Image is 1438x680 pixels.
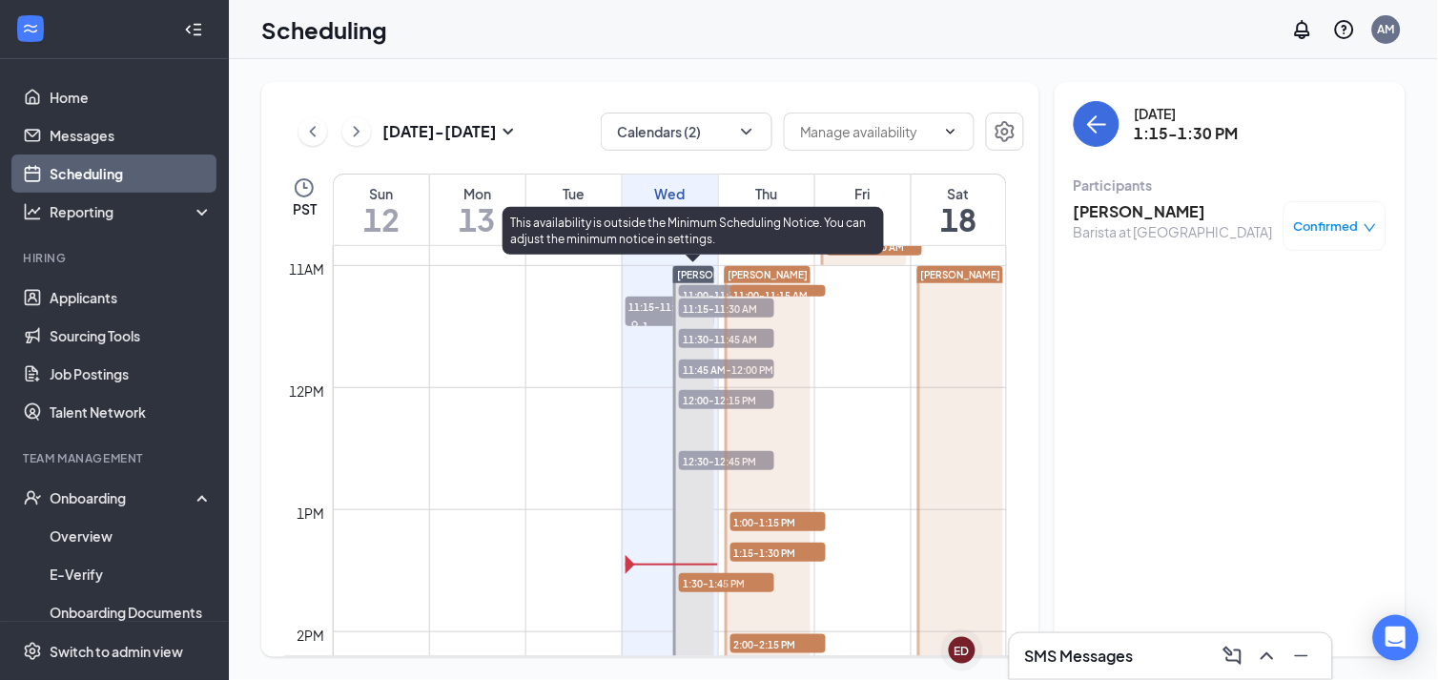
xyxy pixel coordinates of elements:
[912,175,1007,245] a: October 18, 2025
[986,113,1024,151] button: Settings
[679,390,774,409] span: 12:00-12:15 PM
[644,319,649,333] span: 1
[1286,641,1317,671] button: Minimize
[50,78,213,116] a: Home
[1290,645,1313,668] svg: Minimize
[1074,201,1273,222] h3: [PERSON_NAME]
[50,116,213,155] a: Messages
[23,642,42,661] svg: Settings
[626,297,715,316] span: 11:15-11:30 AM
[601,113,772,151] button: Calendars (2)ChevronDown
[334,184,429,203] div: Sun
[679,451,774,470] span: 12:30-12:45 PM
[430,203,525,236] h1: 13
[50,317,213,355] a: Sourcing Tools
[730,634,826,653] span: 2:00-2:15 PM
[342,117,371,146] button: ChevronRight
[729,269,809,280] span: [PERSON_NAME]
[1074,101,1120,147] button: back-button
[1256,645,1279,668] svg: ChevronUp
[623,184,718,203] div: Wed
[730,543,826,562] span: 1:15-1:30 PM
[23,250,209,266] div: Hiring
[497,120,520,143] svg: SmallChevronDown
[1218,641,1248,671] button: ComposeMessage
[912,203,1007,236] h1: 18
[1135,123,1239,144] h3: 1:15-1:30 PM
[677,269,757,280] span: [PERSON_NAME]
[719,203,814,236] h1: 16
[23,488,42,507] svg: UserCheck
[526,175,622,245] a: October 14, 2025
[50,393,213,431] a: Talent Network
[21,19,40,38] svg: WorkstreamLogo
[382,121,497,142] h3: [DATE] - [DATE]
[334,203,429,236] h1: 12
[815,184,911,203] div: Fri
[737,122,756,141] svg: ChevronDown
[730,512,826,531] span: 1:00-1:15 PM
[294,503,329,524] div: 1pm
[730,285,826,304] span: 11:00-11:15 AM
[347,120,366,143] svg: ChevronRight
[679,299,774,318] span: 11:15-11:30 AM
[50,517,213,555] a: Overview
[23,450,209,466] div: Team Management
[1074,222,1273,241] div: Barista at [GEOGRAPHIC_DATA]
[1373,615,1419,661] div: Open Intercom Messenger
[912,184,1007,203] div: Sat
[679,285,774,304] span: 11:00-11:15 AM
[815,203,911,236] h1: 17
[286,258,329,279] div: 11am
[994,120,1017,143] svg: Settings
[50,555,213,593] a: E-Verify
[526,203,622,236] h1: 14
[1074,175,1387,195] div: Participants
[294,625,329,646] div: 2pm
[815,175,911,245] a: October 17, 2025
[303,120,322,143] svg: ChevronLeft
[1222,645,1244,668] svg: ComposeMessage
[719,184,814,203] div: Thu
[50,355,213,393] a: Job Postings
[50,278,213,317] a: Applicants
[679,573,774,592] span: 1:30-1:45 PM
[1333,18,1356,41] svg: QuestionInfo
[430,175,525,245] a: October 13, 2025
[430,184,525,203] div: Mon
[298,117,327,146] button: ChevronLeft
[1025,646,1134,667] h3: SMS Messages
[50,488,196,507] div: Onboarding
[334,175,429,245] a: October 12, 2025
[921,269,1001,280] span: [PERSON_NAME]
[1294,216,1359,236] span: Confirmed
[629,320,641,332] svg: User
[50,593,213,631] a: Onboarding Documents
[503,207,884,255] div: This availability is outside the Minimum Scheduling Notice. You can adjust the minimum notice in ...
[719,175,814,245] a: October 16, 2025
[23,202,42,221] svg: Analysis
[286,381,329,402] div: 12pm
[623,203,718,236] h1: 15
[1135,104,1239,123] div: [DATE]
[261,13,387,46] h1: Scheduling
[526,184,622,203] div: Tue
[943,124,958,139] svg: ChevronDown
[1252,641,1283,671] button: ChevronUp
[50,202,214,221] div: Reporting
[50,642,183,661] div: Switch to admin view
[1364,221,1377,235] span: down
[50,155,213,193] a: Scheduling
[955,643,970,659] div: ED
[1378,21,1395,37] div: AM
[679,360,774,379] span: 11:45 AM-12:00 PM
[1085,113,1108,135] svg: ArrowLeft
[293,199,317,218] span: PST
[800,121,935,142] input: Manage availability
[679,329,774,348] span: 11:30-11:45 AM
[1291,18,1314,41] svg: Notifications
[623,175,718,245] a: October 15, 2025
[184,20,203,39] svg: Collapse
[293,176,316,199] svg: Clock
